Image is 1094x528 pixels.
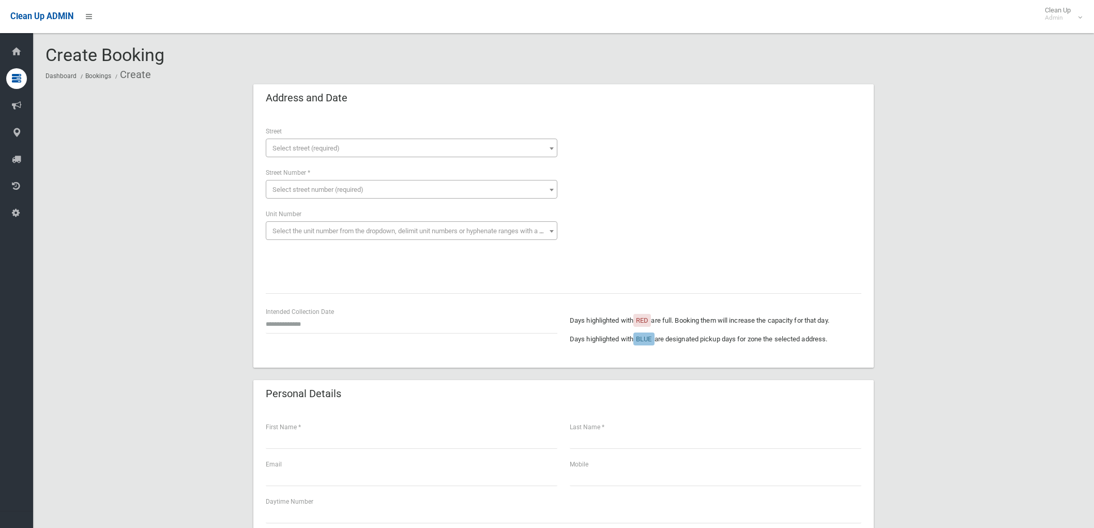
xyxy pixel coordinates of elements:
[1040,6,1081,22] span: Clean Up
[636,335,651,343] span: BLUE
[636,316,648,324] span: RED
[85,72,111,80] a: Bookings
[45,72,77,80] a: Dashboard
[10,11,73,21] span: Clean Up ADMIN
[272,186,363,193] span: Select street number (required)
[570,333,861,345] p: Days highlighted with are designated pickup days for zone the selected address.
[272,227,561,235] span: Select the unit number from the dropdown, delimit unit numbers or hyphenate ranges with a comma
[253,384,354,404] header: Personal Details
[253,88,360,108] header: Address and Date
[113,65,151,84] li: Create
[45,44,164,65] span: Create Booking
[570,314,861,327] p: Days highlighted with are full. Booking them will increase the capacity for that day.
[272,144,340,152] span: Select street (required)
[1045,14,1071,22] small: Admin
